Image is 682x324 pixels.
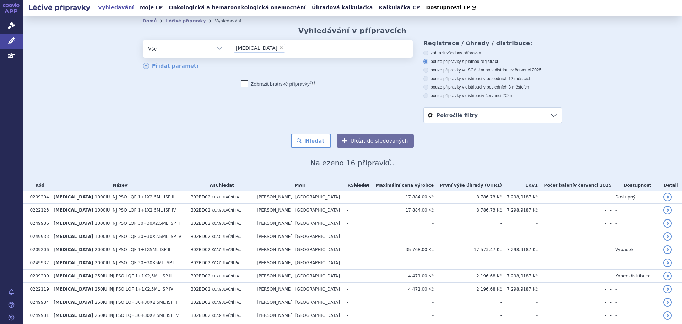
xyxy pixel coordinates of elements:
a: Dostupnosti LP [424,3,480,13]
td: - [343,243,370,256]
span: [MEDICAL_DATA] [53,287,93,292]
td: - [343,217,370,230]
td: - [502,230,538,243]
td: - [343,309,370,322]
span: B02BD02 [190,273,210,278]
td: - [612,204,660,217]
td: - [606,191,612,204]
td: - [434,256,502,270]
span: KOAGULAČNÍ FA... [212,248,242,252]
a: vyhledávání neobsahuje žádnou platnou referenční skupinu [354,183,369,188]
td: - [502,309,538,322]
td: - [612,230,660,243]
label: Zobrazit bratrské přípravky [241,80,315,87]
a: detail [663,298,672,307]
td: - [612,296,660,309]
td: 4 471,00 Kč [370,270,434,283]
a: Léčivé přípravky [166,18,206,23]
td: - [606,243,612,256]
th: Název [50,180,187,191]
th: ATC [187,180,253,191]
td: - [606,270,612,283]
span: KOAGULAČNÍ FA... [212,208,242,212]
td: 35 768,00 Kč [370,243,434,256]
td: - [606,309,612,322]
td: - [343,204,370,217]
td: 7 298,9187 Kč [502,191,538,204]
span: × [279,46,283,50]
span: 1000IU INJ PSO LQF 30+30X2,5ML ISP IV [95,234,182,239]
td: - [370,296,434,309]
th: MAH [253,180,343,191]
td: - [606,283,612,296]
span: [MEDICAL_DATA] [53,195,93,200]
td: 17 884,00 Kč [370,191,434,204]
a: detail [663,285,672,293]
th: Kód [26,180,50,191]
span: B02BD02 [190,221,210,226]
span: KOAGULAČNÍ FA... [212,222,242,225]
td: - [343,191,370,204]
td: - [612,309,660,322]
label: pouze přípravky v distribuci [423,93,562,99]
td: [PERSON_NAME], [GEOGRAPHIC_DATA] [253,217,343,230]
label: zobrazit všechny přípravky [423,50,562,56]
span: KOAGULAČNÍ FA... [212,287,242,291]
td: 0209204 [26,191,50,204]
h2: Vyhledávání v přípravcích [298,26,407,35]
td: - [434,309,502,322]
abbr: (?) [310,80,315,85]
label: pouze přípravky v distribuci v posledních 3 měsících [423,84,562,90]
td: 17 573,47 Kč [434,243,502,256]
span: 2000IU INJ PSO LQF 1+1X5ML ISP II [95,247,170,252]
th: Dostupnost [612,180,660,191]
th: První výše úhrady (UHR1) [434,180,502,191]
span: [MEDICAL_DATA] [53,208,93,213]
td: - [606,230,612,243]
td: - [343,230,370,243]
li: Vyhledávání [215,16,250,26]
span: [MEDICAL_DATA] [53,273,93,278]
td: Výpadek [612,243,660,256]
a: detail [663,259,672,267]
span: [MEDICAL_DATA] [53,234,93,239]
h3: Registrace / úhrady / distribuce: [423,40,562,47]
a: hledat [219,183,234,188]
td: 7 298,9187 Kč [502,270,538,283]
a: detail [663,206,672,214]
td: 2 196,68 Kč [434,270,502,283]
td: - [606,256,612,270]
td: - [606,296,612,309]
td: 7 298,9187 Kč [502,243,538,256]
td: - [502,217,538,230]
td: [PERSON_NAME], [GEOGRAPHIC_DATA] [253,256,343,270]
span: [MEDICAL_DATA] [53,247,93,252]
a: Přidat parametr [143,63,199,69]
span: v červenci 2025 [574,183,611,188]
td: 0249936 [26,217,50,230]
span: B02BD02 [190,260,210,265]
span: KOAGULAČNÍ FA... [212,195,242,199]
td: - [343,283,370,296]
td: - [370,230,434,243]
td: 4 471,00 Kč [370,283,434,296]
th: Detail [660,180,682,191]
td: - [502,296,538,309]
span: Dostupnosti LP [426,5,470,10]
span: 1000IU INJ PSO LQF 1+1X2,5ML ISP II [95,195,174,200]
td: - [538,296,606,309]
td: 0209206 [26,243,50,256]
td: - [612,217,660,230]
td: - [370,217,434,230]
td: [PERSON_NAME], [GEOGRAPHIC_DATA] [253,230,343,243]
a: Domů [143,18,157,23]
label: pouze přípravky s platnou registrací [423,59,562,64]
td: - [538,256,606,270]
button: Hledat [291,134,331,148]
span: KOAGULAČNÍ FA... [212,274,242,278]
span: [MEDICAL_DATA] [236,46,277,51]
td: - [434,230,502,243]
span: B02BD02 [190,208,210,213]
td: - [434,296,502,309]
a: detail [663,272,672,280]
